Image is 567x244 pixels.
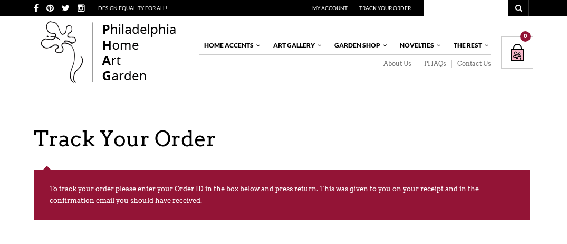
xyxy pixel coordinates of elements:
a: Art Gallery [268,36,323,54]
a: Track Your Order [359,5,411,11]
a: Home Accents [199,36,262,54]
a: Contact Us [452,60,491,68]
a: Garden Shop [329,36,388,54]
p: To track your order please enter your Order ID in the box below and press return. This was given ... [34,170,530,220]
h1: Track Your Order [34,126,544,152]
a: About Us [377,60,417,68]
a: PHAQs [417,60,452,68]
div: 0 [520,31,531,42]
a: Novelties [395,36,442,54]
a: The Rest [448,36,490,54]
a: My Account [312,5,348,11]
